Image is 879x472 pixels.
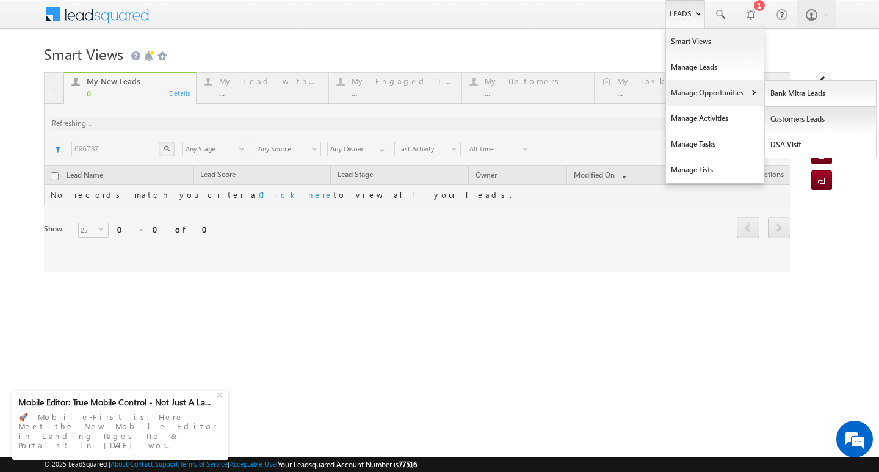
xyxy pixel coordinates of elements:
span: © 2025 LeadSquared | | | | | [44,459,417,470]
a: Bank Mitra Leads [765,81,877,106]
div: 🚀 Mobile-First is Here – Meet the New Mobile Editor in Landing Pages Pro & Portals! In [DATE] wor... [18,408,222,454]
a: Manage Activities [666,106,764,131]
a: Customers Leads [765,106,877,132]
a: Manage Lists [666,157,764,183]
a: Acceptable Use [230,460,276,468]
a: Contact Support [130,460,178,468]
a: Smart Views [666,29,764,54]
span: 77516 [399,460,417,469]
div: Mobile Editor: True Mobile Control - Not Just A La... [18,397,215,408]
a: Terms of Service [180,460,228,468]
span: Smart Views [44,44,123,64]
a: About [110,460,128,468]
div: + [214,387,228,401]
a: Manage Leads [666,54,764,80]
span: Your Leadsquared Account Number is [278,460,417,469]
a: DSA Visit [765,132,877,158]
a: Manage Tasks [666,131,764,157]
a: Manage Opportunities [666,80,764,106]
